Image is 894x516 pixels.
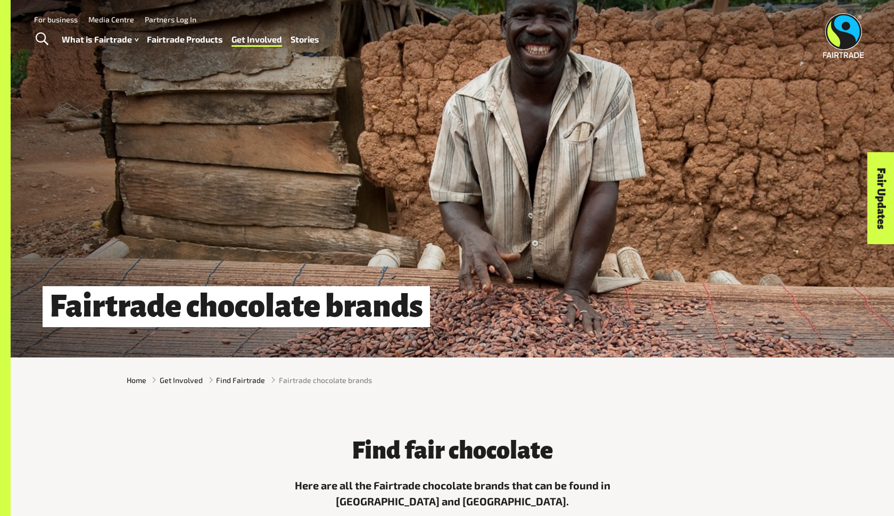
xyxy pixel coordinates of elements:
a: Media Centre [88,15,134,24]
a: Stories [291,32,319,47]
img: Fairtrade Australia New Zealand logo [823,13,864,58]
h3: Find fair chocolate [293,437,612,464]
a: Fairtrade Products [147,32,223,47]
a: Home [127,374,146,386]
p: Here are all the Fairtrade chocolate brands that can be found in [GEOGRAPHIC_DATA] and [GEOGRAPHI... [293,477,612,509]
a: What is Fairtrade [62,32,138,47]
a: Partners Log In [145,15,196,24]
a: Find Fairtrade [216,374,265,386]
a: For business [34,15,78,24]
a: Toggle Search [29,26,55,53]
a: Get Involved [231,32,282,47]
span: Fairtrade chocolate brands [279,374,372,386]
h1: Fairtrade chocolate brands [43,286,430,327]
a: Get Involved [160,374,203,386]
